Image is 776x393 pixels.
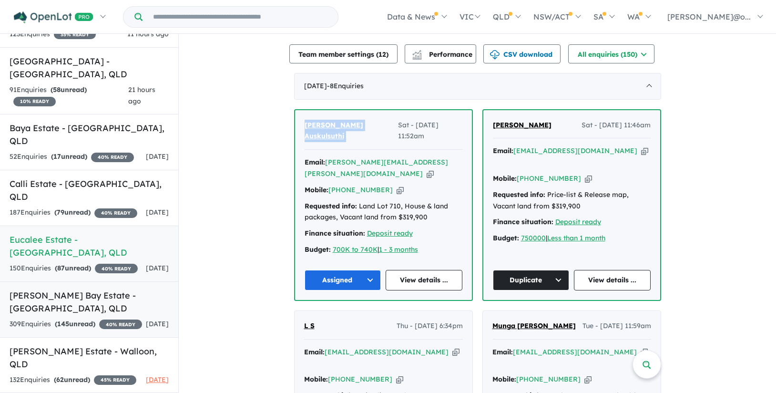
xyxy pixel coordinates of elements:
[10,233,169,259] h5: Eucalee Estate - [GEOGRAPHIC_DATA] , QLD
[55,264,91,272] strong: ( unread)
[405,44,476,63] button: Performance
[396,374,403,384] button: Copy
[294,73,661,100] div: [DATE]
[305,158,448,178] a: [PERSON_NAME][EMAIL_ADDRESS][PERSON_NAME][DOMAIN_NAME]
[10,374,136,386] div: 132 Enquir ies
[327,82,364,90] span: - 8 Enquir ies
[490,50,500,60] img: download icon
[51,152,87,161] strong: ( unread)
[493,234,519,242] strong: Budget:
[386,270,462,290] a: View details ...
[493,190,545,199] strong: Requested info:
[146,264,169,272] span: [DATE]
[333,245,378,254] a: 700K to 740K
[493,174,517,183] strong: Mobile:
[427,169,434,179] button: Copy
[492,375,516,383] strong: Mobile:
[54,375,90,384] strong: ( unread)
[521,234,546,242] a: 750000
[555,217,601,226] a: Deposit ready
[10,207,137,218] div: 187 Enquir ies
[328,375,392,383] a: [PHONE_NUMBER]
[57,208,64,217] span: 79
[414,50,472,59] span: Performance
[14,11,93,23] img: Openlot PRO Logo White
[10,84,128,107] div: 91 Enquir ies
[10,319,142,330] div: 309 Enquir ies
[289,44,398,63] button: Team member settings (12)
[492,321,576,332] a: Munga [PERSON_NAME]
[95,264,138,273] span: 40 % READY
[55,320,95,328] strong: ( unread)
[10,55,169,81] h5: [GEOGRAPHIC_DATA] - [GEOGRAPHIC_DATA] , QLD
[128,85,155,105] span: 21 hours ago
[91,153,134,162] span: 40 % READY
[367,229,413,238] a: Deposit ready
[547,234,605,242] a: Less than 1 month
[304,348,325,356] strong: Email:
[582,321,651,332] span: Tue - [DATE] 11:59am
[493,270,570,290] button: Duplicate
[54,208,91,217] strong: ( unread)
[305,201,462,224] div: Land Lot 710, House & land packages, Vacant land from $319,900
[325,348,449,356] a: [EMAIL_ADDRESS][DOMAIN_NAME]
[144,7,336,27] input: Try estate name, suburb, builder or developer
[398,120,462,143] span: Sat - [DATE] 11:52am
[10,151,134,163] div: 52 Enquir ies
[584,374,592,384] button: Copy
[585,174,592,184] button: Copy
[305,229,365,238] strong: Finance situation:
[379,245,418,254] a: 1 - 3 months
[305,158,325,166] strong: Email:
[492,321,576,330] span: Munga [PERSON_NAME]
[492,348,513,356] strong: Email:
[53,152,61,161] span: 17
[304,321,315,330] span: L S
[94,208,137,218] span: 40 % READY
[57,320,69,328] span: 145
[146,375,169,384] span: [DATE]
[304,321,315,332] a: L S
[146,152,169,161] span: [DATE]
[493,189,651,212] div: Price-list & Release map, Vacant land from $319,900
[412,53,422,59] img: bar-chart.svg
[51,85,87,94] strong: ( unread)
[304,375,328,383] strong: Mobile:
[513,146,637,155] a: [EMAIL_ADDRESS][DOMAIN_NAME]
[10,345,169,371] h5: [PERSON_NAME] Estate - Walloon , QLD
[305,244,462,256] div: |
[10,289,169,315] h5: [PERSON_NAME] Bay Estate - [GEOGRAPHIC_DATA] , QLD
[641,146,648,156] button: Copy
[412,50,421,55] img: line-chart.svg
[305,245,331,254] strong: Budget:
[493,120,551,131] a: [PERSON_NAME]
[667,12,751,21] span: [PERSON_NAME]@o...
[641,347,648,357] button: Copy
[582,120,651,131] span: Sat - [DATE] 11:46am
[493,233,651,244] div: |
[56,375,64,384] span: 62
[397,321,463,332] span: Thu - [DATE] 6:34pm
[99,320,142,329] span: 40 % READY
[513,348,637,356] a: [EMAIL_ADDRESS][DOMAIN_NAME]
[493,121,551,129] span: [PERSON_NAME]
[305,186,328,194] strong: Mobile:
[57,264,65,272] span: 87
[305,270,381,290] button: Assigned
[378,50,386,59] span: 12
[10,263,138,274] div: 150 Enquir ies
[10,122,169,147] h5: Baya Estate - [GEOGRAPHIC_DATA] , QLD
[10,29,96,40] div: 123 Enquir ies
[53,85,61,94] span: 58
[568,44,654,63] button: All enquiries (150)
[146,208,169,217] span: [DATE]
[146,320,169,328] span: [DATE]
[516,375,581,383] a: [PHONE_NUMBER]
[305,121,363,141] span: [PERSON_NAME] Auskulsuthi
